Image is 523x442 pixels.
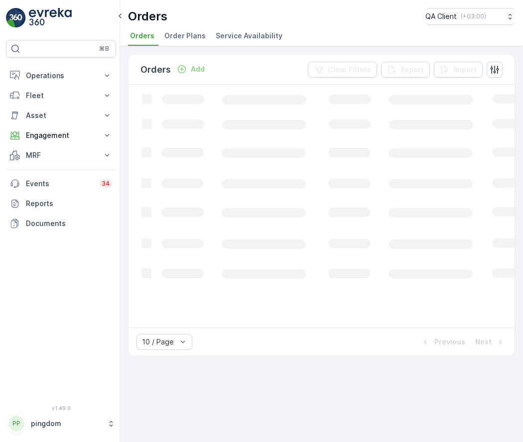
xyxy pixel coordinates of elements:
[26,71,96,81] p: Operations
[461,12,486,20] p: ( +03:00 )
[6,66,116,86] button: Operations
[26,91,96,101] p: Fleet
[26,219,112,228] p: Documents
[425,8,515,25] button: QA Client(+03:00)
[6,106,116,125] button: Asset
[308,62,377,78] button: Clear Filters
[102,180,110,188] p: 34
[191,64,205,74] p: Add
[130,31,154,41] span: Orders
[6,8,26,28] img: logo
[29,8,72,28] img: logo_light-DOdMpM7g.png
[434,62,483,78] button: Import
[475,337,492,347] p: Next
[6,413,116,434] button: PPpingdom
[434,337,465,347] p: Previous
[99,45,109,53] p: ⌘B
[6,145,116,165] button: MRF
[6,86,116,106] button: Fleet
[26,110,96,120] p: Asset
[6,405,116,411] span: v 1.49.0
[401,65,424,75] p: Export
[419,336,466,348] button: Previous
[26,199,112,209] p: Reports
[173,63,209,75] button: Add
[8,416,24,432] div: PP
[425,11,457,21] p: QA Client
[140,63,171,77] p: Orders
[164,31,206,41] span: Order Plans
[128,8,167,24] p: Orders
[381,62,430,78] button: Export
[216,31,282,41] span: Service Availability
[6,125,116,145] button: Engagement
[26,150,96,160] p: MRF
[6,214,116,233] a: Documents
[26,130,96,140] p: Engagement
[26,179,94,189] p: Events
[328,65,371,75] p: Clear Filters
[474,336,507,348] button: Next
[6,194,116,214] a: Reports
[6,174,116,194] a: Events34
[31,419,102,429] p: pingdom
[454,65,477,75] p: Import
